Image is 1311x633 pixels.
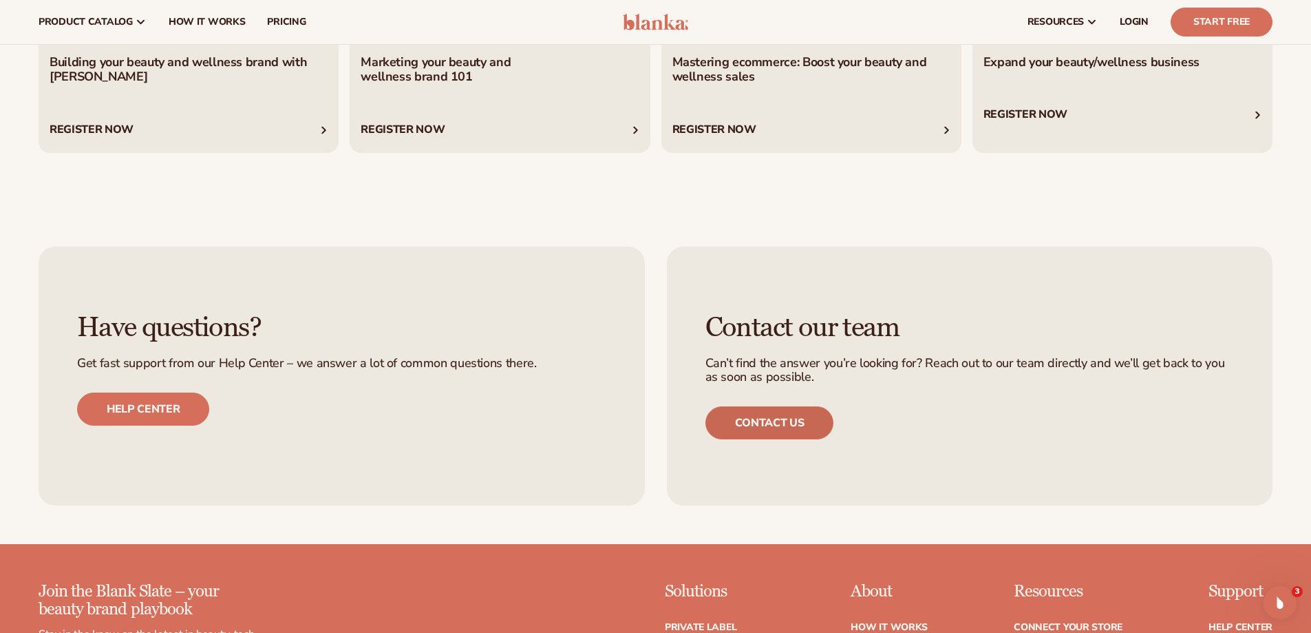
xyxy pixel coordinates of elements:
img: logo [623,14,688,30]
h3: Have questions? [77,313,606,343]
h3: Contact our team [705,313,1235,343]
p: Join the Blank Slate – your beauty brand playbook [39,583,257,619]
span: How It Works [169,17,246,28]
p: Support [1208,583,1272,601]
a: Contact us [705,406,834,439]
p: About [851,583,928,601]
span: product catalog [39,17,133,28]
a: Start Free [1171,8,1272,37]
a: Connect your store [1014,623,1122,632]
a: How It Works [851,623,928,632]
span: 3 [1292,586,1303,597]
a: Help Center [1208,623,1272,632]
p: Solutions [665,583,765,601]
p: Resources [1014,583,1122,601]
a: Help center [77,393,209,426]
span: pricing [267,17,306,28]
p: Get fast support from our Help Center – we answer a lot of common questions there. [77,357,606,371]
a: Private label [665,623,736,632]
span: LOGIN [1120,17,1149,28]
p: Can’t find the answer you’re looking for? Reach out to our team directly and we’ll get back to yo... [705,357,1235,384]
iframe: Intercom live chat [1264,586,1297,619]
span: resources [1027,17,1084,28]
